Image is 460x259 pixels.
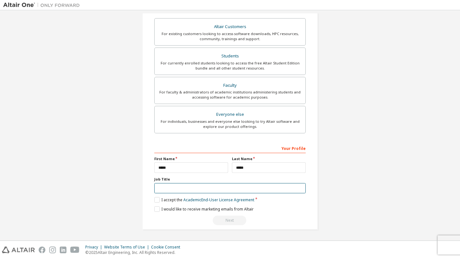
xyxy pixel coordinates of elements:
[158,110,302,119] div: Everyone else
[154,143,306,153] div: Your Profile
[104,245,151,250] div: Website Terms of Use
[39,247,45,253] img: facebook.svg
[85,250,184,255] p: © 2025 Altair Engineering, Inc. All Rights Reserved.
[158,52,302,61] div: Students
[158,22,302,31] div: Altair Customers
[158,61,302,71] div: For currently enrolled students looking to access the free Altair Student Edition bundle and all ...
[2,247,35,253] img: altair_logo.svg
[154,206,254,212] label: I would like to receive marketing emails from Altair
[85,245,104,250] div: Privacy
[183,197,254,203] a: Academic End-User License Agreement
[60,247,66,253] img: linkedin.svg
[154,216,306,225] div: Read and acccept EULA to continue
[158,31,302,41] div: For existing customers looking to access software downloads, HPC resources, community, trainings ...
[151,245,184,250] div: Cookie Consent
[232,156,306,161] label: Last Name
[70,247,80,253] img: youtube.svg
[154,197,254,203] label: I accept the
[158,119,302,129] div: For individuals, businesses and everyone else looking to try Altair software and explore our prod...
[3,2,83,8] img: Altair One
[49,247,56,253] img: instagram.svg
[154,156,228,161] label: First Name
[158,81,302,90] div: Faculty
[158,90,302,100] div: For faculty & administrators of academic institutions administering students and accessing softwa...
[154,177,306,182] label: Job Title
